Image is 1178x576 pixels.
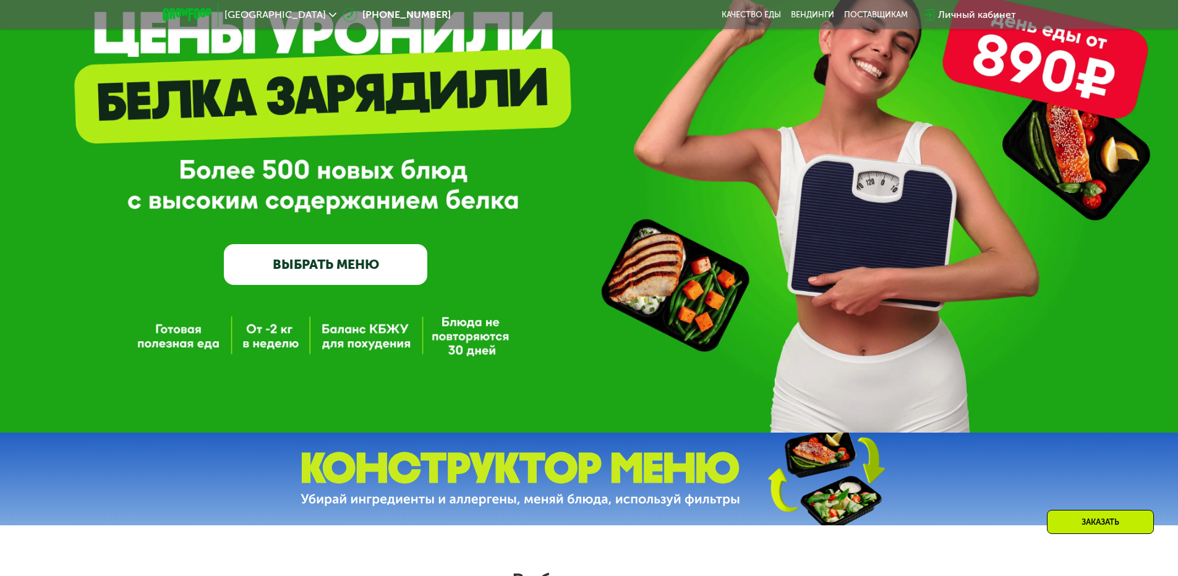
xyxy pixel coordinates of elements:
[224,10,326,20] span: [GEOGRAPHIC_DATA]
[938,7,1016,22] div: Личный кабинет
[1047,510,1154,534] div: Заказать
[844,10,908,20] div: поставщикам
[343,7,451,22] a: [PHONE_NUMBER]
[791,10,834,20] a: Вендинги
[722,10,781,20] a: Качество еды
[224,244,427,285] a: ВЫБРАТЬ МЕНЮ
